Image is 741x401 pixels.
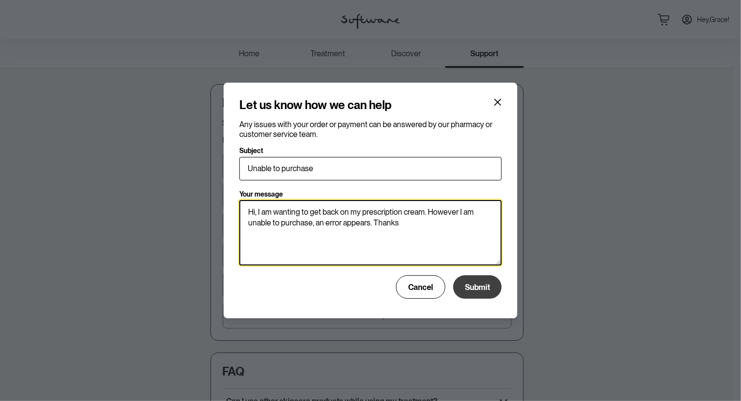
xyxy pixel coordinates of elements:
p: Any issues with your order or payment can be answered by our pharmacy or customer service team. [239,120,502,138]
span: Cancel [408,283,433,292]
p: Subject [239,147,263,155]
button: Submit [453,275,502,299]
button: Cancel [396,275,445,299]
span: Submit [465,283,490,292]
h4: Let us know how we can help [239,98,392,112]
button: Close [490,94,506,110]
p: Your message [239,190,283,199]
